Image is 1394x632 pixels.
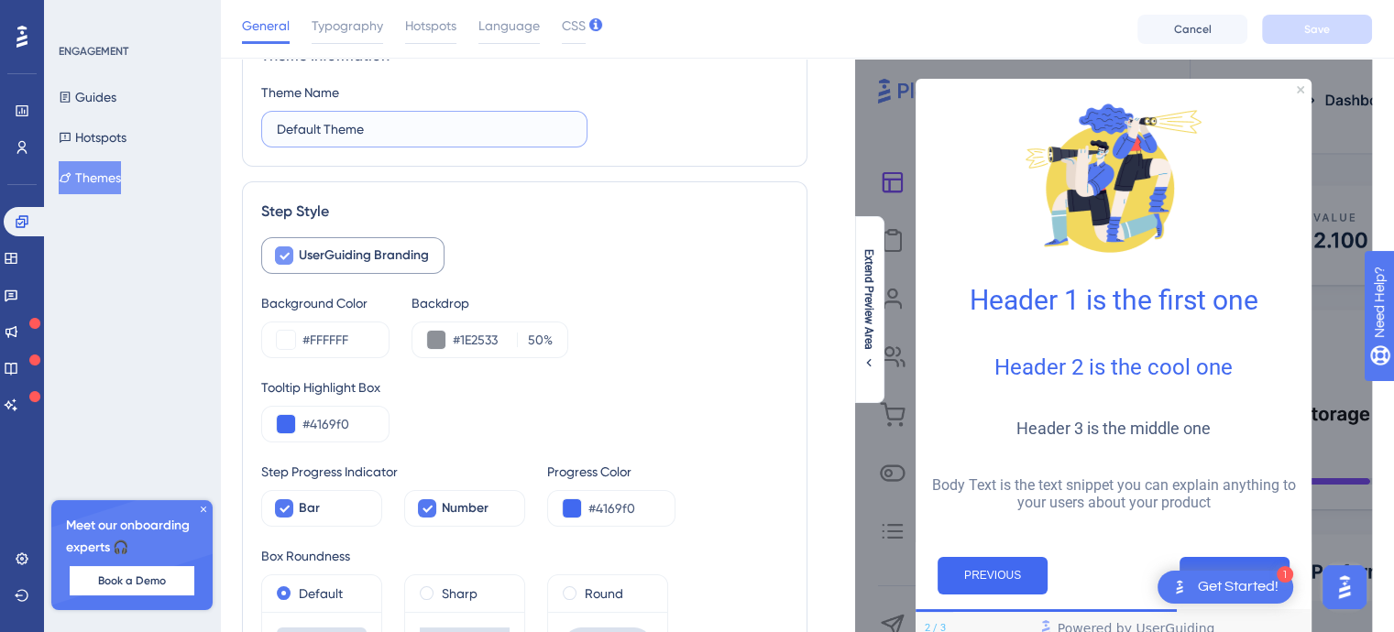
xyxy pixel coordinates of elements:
[59,161,121,194] button: Themes
[523,329,543,351] input: %
[261,292,390,314] div: Background Color
[862,249,876,350] span: Extend Preview Area
[299,245,429,267] span: UserGuiding Branding
[405,15,456,37] span: Hotspots
[478,15,540,37] span: Language
[442,583,477,605] label: Sharp
[930,476,1297,511] p: Body Text is the text snippet you can explain anything to your users about your product
[1297,86,1304,93] div: Close Preview
[98,573,166,588] span: Book a Demo
[242,15,290,37] span: General
[562,15,586,37] span: CSS
[1022,86,1205,269] img: Modal Media
[1169,576,1191,598] img: launcher-image-alternative-text
[261,461,525,483] div: Step Progress Indicator
[412,292,568,314] div: Backdrop
[854,249,884,370] button: Extend Preview Area
[517,329,553,351] label: %
[59,81,116,114] button: Guides
[261,82,339,104] div: Theme Name
[1198,577,1279,597] div: Get Started!
[312,15,383,37] span: Typography
[43,5,115,27] span: Need Help?
[930,354,1297,380] h2: Header 2 is the cool one
[1277,566,1293,583] div: 1
[1137,15,1247,44] button: Cancel
[1262,15,1372,44] button: Save
[277,119,572,139] input: Theme Name
[585,583,623,605] label: Round
[261,545,788,567] div: Box Roundness
[1158,571,1293,604] div: Open Get Started! checklist, remaining modules: 1
[261,376,788,398] div: Tooltip Highlight Box
[1317,560,1372,615] iframe: UserGuiding AI Assistant Launcher
[59,44,128,59] div: ENGAGEMENT
[299,583,343,605] label: Default
[547,461,675,483] div: Progress Color
[930,419,1297,438] h3: Header 3 is the middle one
[442,497,488,519] span: Number
[70,566,194,595] button: Book a Demo
[66,515,198,559] span: Meet our onboarding experts 🎧
[938,557,1048,594] button: Previous
[299,497,320,519] span: Bar
[1304,22,1330,37] span: Save
[1180,557,1290,594] button: Next
[261,201,788,223] div: Step Style
[1174,22,1212,37] span: Cancel
[930,284,1297,316] h1: Header 1 is the first one
[59,121,126,154] button: Hotspots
